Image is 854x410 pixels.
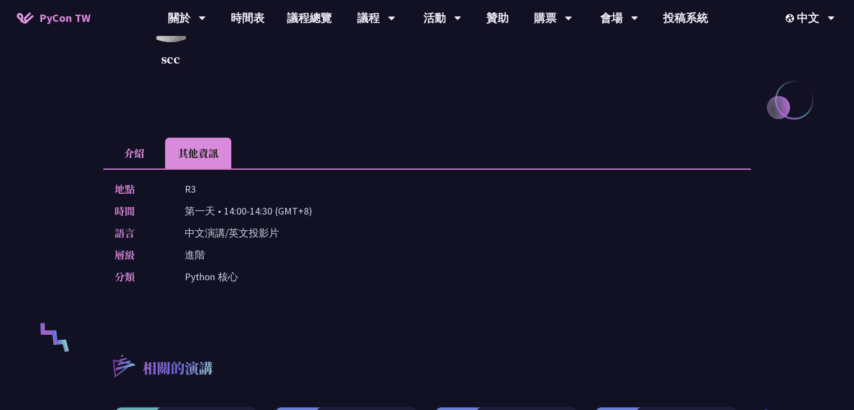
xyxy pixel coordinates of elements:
span: PyCon TW [39,10,90,26]
img: Home icon of PyCon TW 2025 [17,12,34,24]
p: 地點 [115,181,162,197]
li: 其他資訊 [165,138,231,168]
p: R3 [185,181,196,197]
p: 分類 [115,268,162,285]
a: PyCon TW [6,4,102,32]
p: 中文演講/英文投影片 [185,225,279,241]
p: 第一天 • 14:00-14:30 (GMT+8) [185,203,312,219]
img: r3.8d01567.svg [96,338,150,393]
p: 進階 [185,247,205,263]
li: 介紹 [103,138,165,168]
p: scc [131,51,210,67]
p: Python 核心 [185,268,238,285]
img: Locale Icon [786,14,797,22]
p: 語言 [115,225,162,241]
p: 層級 [115,247,162,263]
p: 相關的演講 [143,358,213,380]
p: 時間 [115,203,162,219]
